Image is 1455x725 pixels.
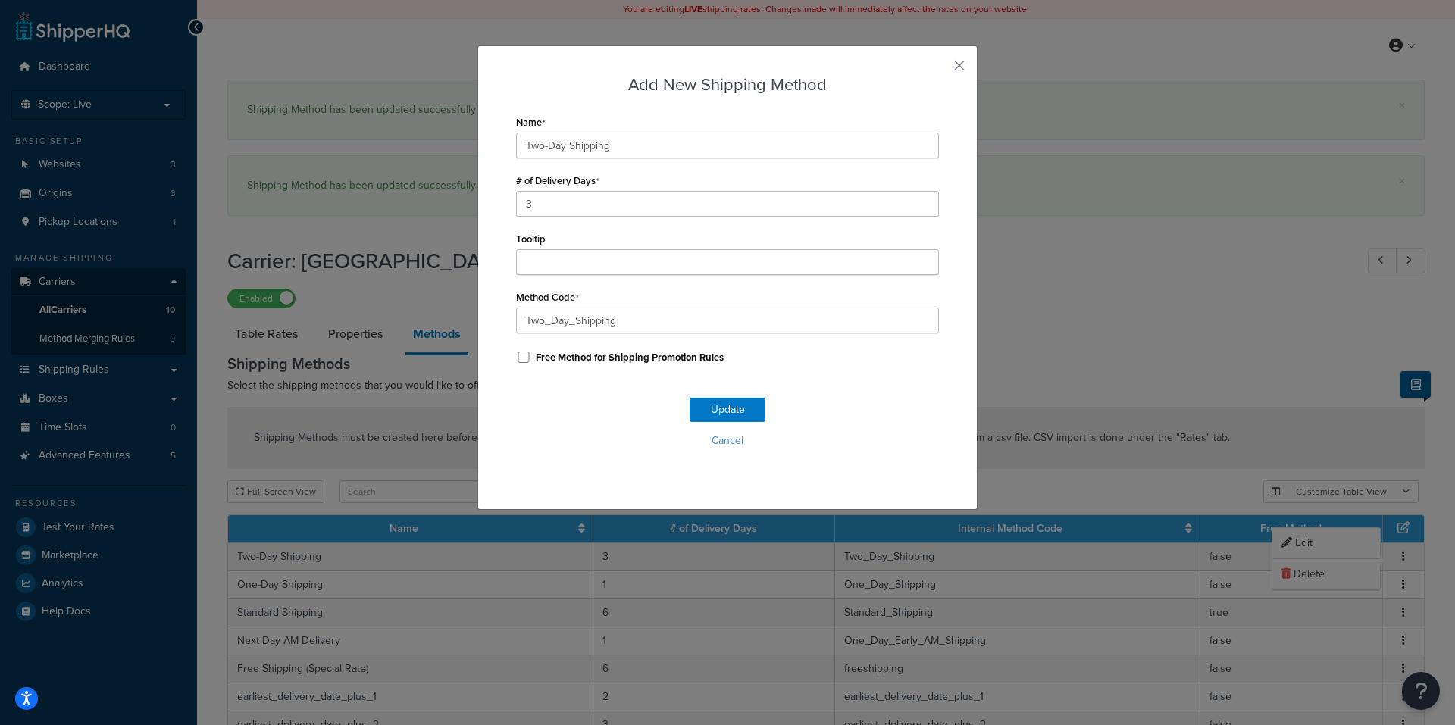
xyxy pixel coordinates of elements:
label: Free Method for Shipping Promotion Rules [536,351,724,364]
label: Tooltip [516,233,546,245]
h3: Add New Shipping Method [516,73,939,96]
button: Cancel [516,430,939,452]
label: Method Code [516,292,579,304]
label: # of Delivery Days [516,175,599,187]
label: Name [516,117,546,129]
button: Update [690,398,765,422]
